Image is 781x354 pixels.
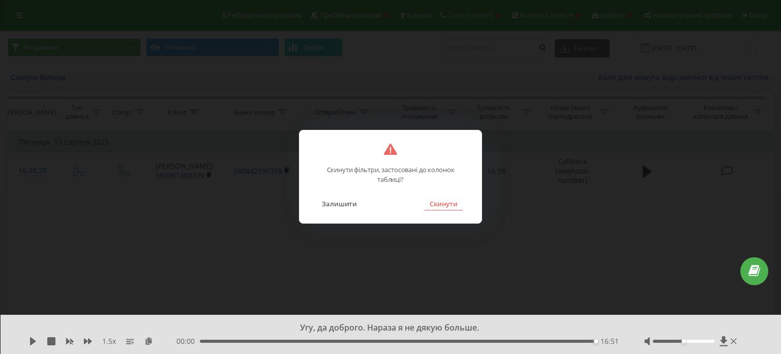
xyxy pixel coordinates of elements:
span: 00:00 [176,336,200,346]
div: Accessibility label [594,339,598,343]
button: Залишити [317,197,362,210]
span: 1.5 x [102,336,116,346]
div: Угу, да доброго. Нараза я не дякую больше. [100,322,669,334]
div: Accessibility label [682,339,686,343]
button: Скинути [425,197,463,210]
span: 16:51 [600,336,619,346]
p: Скинути фільтри, застосовані до колонок таблиці? [326,155,455,184]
